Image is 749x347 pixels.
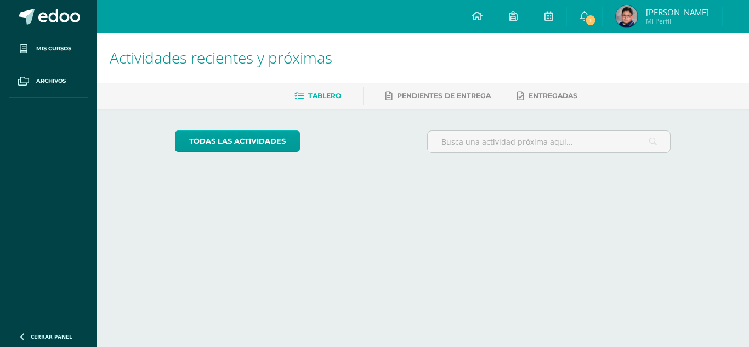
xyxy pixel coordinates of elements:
[9,33,88,65] a: Mis cursos
[517,87,577,105] a: Entregadas
[36,77,66,86] span: Archivos
[616,5,638,27] img: 554484486501ca07d476e299ff1b1d24.png
[308,92,341,100] span: Tablero
[175,130,300,152] a: todas las Actividades
[529,92,577,100] span: Entregadas
[646,16,709,26] span: Mi Perfil
[31,333,72,340] span: Cerrar panel
[294,87,341,105] a: Tablero
[9,65,88,98] a: Archivos
[646,7,709,18] span: [PERSON_NAME]
[110,47,332,68] span: Actividades recientes y próximas
[385,87,491,105] a: Pendientes de entrega
[36,44,71,53] span: Mis cursos
[428,131,671,152] input: Busca una actividad próxima aquí...
[397,92,491,100] span: Pendientes de entrega
[585,14,597,26] span: 1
